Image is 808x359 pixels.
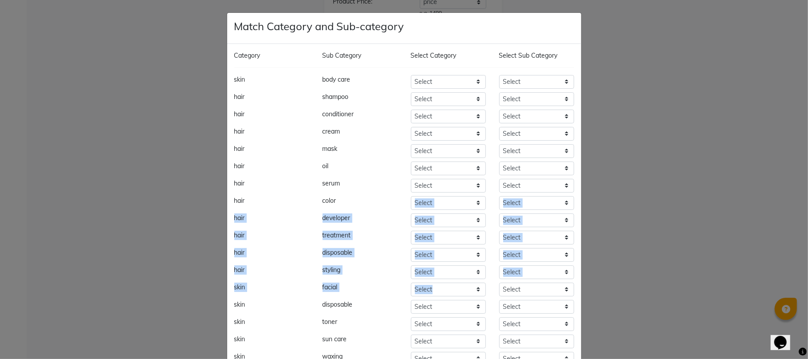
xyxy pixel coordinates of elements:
[316,283,404,296] div: facial
[228,179,316,193] div: hair
[228,51,316,60] div: Category
[316,213,404,227] div: developer
[316,300,404,314] div: disposable
[228,213,316,227] div: hair
[316,231,404,245] div: treatment
[228,265,316,279] div: hair
[228,300,316,314] div: skin
[771,323,799,350] iframe: chat widget
[404,51,493,60] div: Select Category
[316,265,404,279] div: styling
[228,110,316,123] div: hair
[316,110,404,123] div: conditioner
[228,75,316,89] div: skin
[316,317,404,331] div: toner
[316,248,404,262] div: disposable
[316,179,404,193] div: serum
[316,127,404,141] div: cream
[316,92,404,106] div: shampoo
[228,127,316,141] div: hair
[316,196,404,210] div: color
[228,231,316,245] div: hair
[228,144,316,158] div: hair
[228,196,316,210] div: hair
[316,75,404,89] div: body care
[316,144,404,158] div: mask
[316,335,404,348] div: sun care
[228,283,316,296] div: skin
[316,162,404,175] div: oil
[228,248,316,262] div: hair
[228,317,316,331] div: skin
[316,51,404,60] div: Sub Category
[228,92,316,106] div: hair
[228,162,316,175] div: hair
[234,20,404,33] h4: Match Category and Sub-category
[493,51,581,60] div: Select Sub Category
[228,335,316,348] div: skin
